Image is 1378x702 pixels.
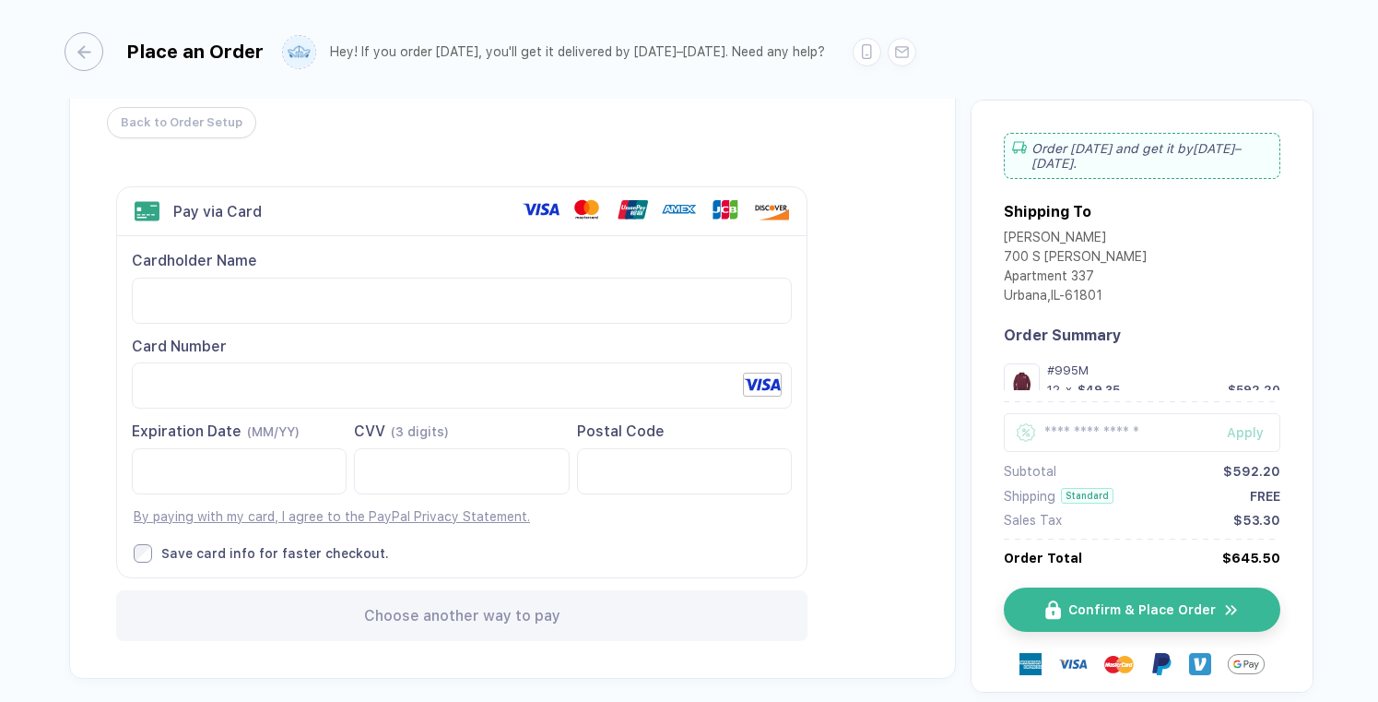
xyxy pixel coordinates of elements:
div: #995M [1047,363,1280,377]
button: Back to Order Setup [107,107,256,138]
div: 700 S [PERSON_NAME] [1004,249,1147,268]
a: By paying with my card, I agree to the PayPal Privacy Statement. [134,509,530,524]
div: Sales Tax [1004,513,1062,528]
iframe: Secure Credit Card Frame - Postal Code [593,449,776,494]
div: Order [DATE] and get it by [DATE]–[DATE] . [1004,133,1280,179]
div: 12 [1047,383,1060,397]
div: Apartment 337 [1004,268,1147,288]
span: Choose another way to pay [364,607,560,625]
button: iconConfirm & Place Ordericon [1004,588,1280,632]
div: Pay via Card [173,203,262,220]
div: [PERSON_NAME] [1004,230,1147,249]
img: icon [1045,600,1061,619]
div: $49.35 [1078,383,1120,397]
img: 812323ee-3104-4002-bc86-914a91b15087_nt_front_1759249962347.jpg [1008,368,1035,395]
div: $592.20 [1228,383,1280,397]
div: Place an Order [126,41,264,63]
div: Postal Code [577,422,792,442]
img: Paypal [1150,653,1172,675]
iframe: Secure Credit Card Frame - Cardholder Name [147,279,776,323]
img: master-card [1104,649,1134,679]
div: Card Number [132,337,792,357]
div: Cardholder Name [132,251,792,271]
div: Shipping [1004,488,1055,503]
div: Order Total [1004,551,1082,565]
div: CVV [354,422,569,442]
span: (MM/YY) [247,424,300,439]
iframe: Secure Credit Card Frame - Expiration Date [147,449,331,494]
img: visa [1058,649,1088,679]
span: (3 digits) [391,424,449,439]
div: Expiration Date [132,422,347,442]
input: Save card info for faster checkout. [134,544,152,563]
iframe: Secure Credit Card Frame - Credit Card Number [147,363,776,408]
img: GPay [1228,646,1265,683]
div: x [1064,383,1074,397]
div: Urbana , IL - 61801 [1004,288,1147,307]
div: $645.50 [1222,551,1280,565]
div: Save card info for faster checkout. [161,545,389,562]
div: Standard [1061,488,1113,504]
div: FREE [1250,488,1280,503]
div: Apply [1227,425,1280,440]
span: Back to Order Setup [121,108,242,137]
img: express [1019,653,1042,675]
div: $592.20 [1223,464,1280,479]
span: Confirm & Place Order [1068,602,1216,617]
img: Venmo [1189,653,1211,675]
div: Subtotal [1004,464,1056,479]
img: icon [1223,601,1240,618]
div: Order Summary [1004,327,1280,344]
div: Choose another way to pay [116,590,807,641]
img: user profile [283,36,315,68]
div: $53.30 [1233,513,1280,528]
div: Hey! If you order [DATE], you'll get it delivered by [DATE]–[DATE]. Need any help? [330,44,825,60]
button: Apply [1204,413,1280,452]
div: Shipping To [1004,203,1091,220]
iframe: Secure Credit Card Frame - CVV [370,449,553,494]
